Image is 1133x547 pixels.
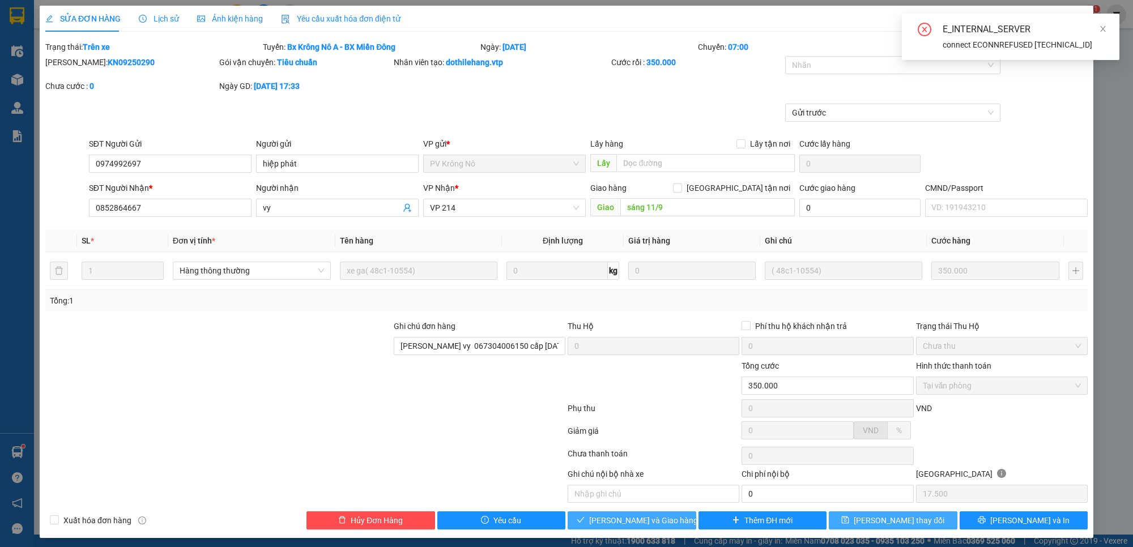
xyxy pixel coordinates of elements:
[139,14,179,23] span: Lịch sử
[616,154,795,172] input: Dọc đường
[916,320,1088,332] div: Trạng thái Thu Hộ
[997,469,1006,478] span: info-circle
[943,23,1106,36] div: E_INTERNAL_SERVER
[423,138,586,150] div: VP gửi
[620,198,795,216] input: Dọc đường
[50,262,68,280] button: delete
[916,361,991,370] label: Hình thức thanh toán
[59,514,136,527] span: Xuất hóa đơn hàng
[281,15,290,24] img: icon
[960,511,1088,529] button: printer[PERSON_NAME] và In
[923,377,1081,394] span: Tại văn phòng
[83,42,110,52] b: Trên xe
[256,182,419,194] div: Người nhận
[923,337,1081,354] span: Chưa thu
[697,41,914,53] div: Chuyến:
[277,58,317,67] b: Tiêu chuẩn
[89,182,252,194] div: SĐT Người Nhận
[430,199,579,216] span: VP 214
[423,183,455,193] span: VP Nhận
[589,514,698,527] span: [PERSON_NAME] và Giao hàng
[568,485,739,503] input: Nhập ghi chú
[841,516,849,525] span: save
[568,511,696,529] button: check[PERSON_NAME] và Giao hàng
[799,199,920,217] input: Cước giao hàng
[1062,6,1093,37] button: Close
[829,511,957,529] button: save[PERSON_NAME] thay đổi
[799,155,920,173] input: Cước lấy hàng
[916,468,1088,485] div: [GEOGRAPHIC_DATA]
[566,447,740,467] div: Chưa thanh toán
[746,138,795,150] span: Lấy tận nơi
[646,58,676,67] b: 350.000
[139,15,147,23] span: clock-circle
[918,23,931,39] span: close-circle
[90,82,94,91] b: 0
[262,41,479,53] div: Tuyến:
[590,154,616,172] span: Lấy
[1068,262,1083,280] button: plus
[197,14,263,23] span: Ảnh kiện hàng
[256,138,419,150] div: Người gửi
[751,320,851,332] span: Phí thu hộ khách nhận trả
[568,322,594,331] span: Thu Hộ
[799,139,850,148] label: Cước lấy hàng
[742,361,779,370] span: Tổng cước
[403,203,412,212] span: user-add
[990,514,1070,527] span: [PERSON_NAME] và In
[863,426,879,435] span: VND
[45,80,217,92] div: Chưa cước :
[744,514,793,527] span: Thêm ĐH mới
[931,262,1059,280] input: 0
[340,236,373,245] span: Tên hàng
[732,516,740,525] span: plus
[611,56,783,69] div: Cước rồi :
[306,511,435,529] button: deleteHủy Đơn Hàng
[590,139,623,148] span: Lấy hàng
[728,42,748,52] b: 07:00
[628,262,756,280] input: 0
[1099,25,1107,33] span: close
[792,104,994,121] span: Gửi trước
[590,183,627,193] span: Giao hàng
[219,80,391,92] div: Ngày GD:
[180,262,324,279] span: Hàng thông thường
[943,39,1106,51] div: connect ECONNREFUSED [TECHNICAL_ID]
[566,402,740,422] div: Phụ thu
[197,15,205,23] span: picture
[628,236,670,245] span: Giá trị hàng
[493,514,521,527] span: Yêu cầu
[340,262,498,280] input: VD: Bàn, Ghế
[698,511,827,529] button: plusThêm ĐH mới
[281,14,401,23] span: Yêu cầu xuất hóa đơn điện tử
[765,262,923,280] input: Ghi Chú
[45,15,53,23] span: edit
[502,42,526,52] b: [DATE]
[394,322,456,331] label: Ghi chú đơn hàng
[799,183,855,193] label: Cước giao hàng
[394,337,565,355] input: Ghi chú đơn hàng
[608,262,619,280] span: kg
[338,516,346,525] span: delete
[566,425,740,445] div: Giảm giá
[682,182,795,194] span: [GEOGRAPHIC_DATA] tận nơi
[45,14,121,23] span: SỬA ĐƠN HÀNG
[173,236,215,245] span: Đơn vị tính
[916,404,932,413] span: VND
[760,230,927,252] th: Ghi chú
[82,236,91,245] span: SL
[446,58,503,67] b: dothilehang.vtp
[481,516,489,525] span: exclamation-circle
[219,56,391,69] div: Gói vận chuyển:
[287,42,395,52] b: Bx Krông Nô A - BX Miền Đông
[50,294,437,307] div: Tổng: 1
[577,516,585,525] span: check
[254,82,300,91] b: [DATE] 17:33
[394,56,609,69] div: Nhân viên tạo:
[742,468,913,485] div: Chi phí nội bộ
[931,236,970,245] span: Cước hàng
[479,41,697,53] div: Ngày:
[978,516,986,525] span: printer
[45,56,217,69] div: [PERSON_NAME]:
[437,511,566,529] button: exclamation-circleYêu cầu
